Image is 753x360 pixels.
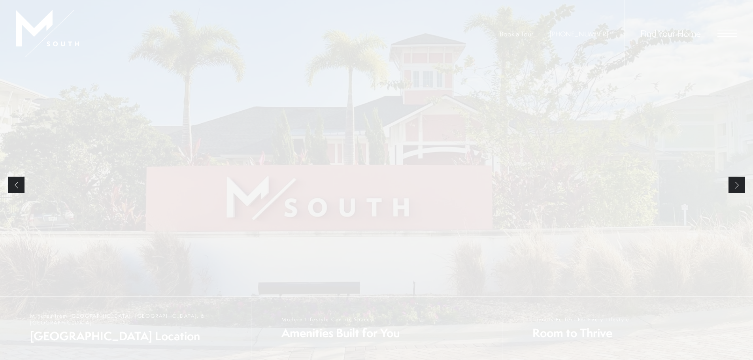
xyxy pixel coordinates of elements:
[30,313,243,326] span: Minutes from [GEOGRAPHIC_DATA], [GEOGRAPHIC_DATA], & [GEOGRAPHIC_DATA]
[550,29,608,38] a: Call Us at 813-570-8014
[532,325,630,341] span: Room to Thrive
[550,29,608,38] span: [PHONE_NUMBER]
[281,316,400,323] span: Modern Lifestyle Centric Spaces
[532,316,630,323] span: Layouts Perfect For Every Lifestyle
[281,325,400,341] span: Amenities Built for You
[502,297,753,360] a: Layouts Perfect For Every Lifestyle
[8,177,25,193] a: Previous
[251,297,502,360] a: Modern Lifestyle Centric Spaces
[728,177,745,193] a: Next
[500,29,533,38] a: Book a Tour
[640,27,701,40] a: Find Your Home
[717,30,737,37] button: Open Menu
[30,328,243,344] span: [GEOGRAPHIC_DATA] Location
[16,10,79,57] img: MSouth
